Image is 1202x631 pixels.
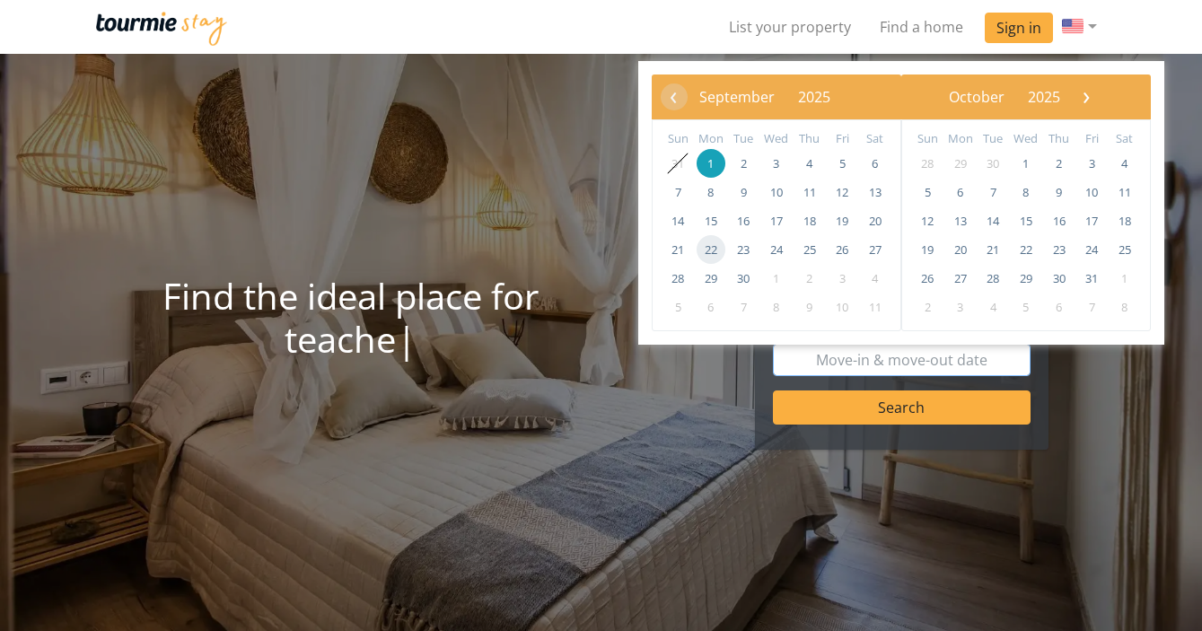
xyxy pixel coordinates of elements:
[949,87,1005,107] span: October
[663,178,692,206] span: 7
[795,293,824,321] span: 9
[663,235,692,264] span: 21
[861,206,890,235] span: 20
[795,178,824,206] span: 11
[861,264,890,293] span: 4
[1042,129,1075,149] th: weekday
[697,264,725,293] span: 29
[946,178,975,206] span: 6
[660,83,687,110] span: ‹
[729,206,758,235] span: 16
[762,293,791,321] span: 8
[1016,83,1072,110] button: 2025
[1012,293,1040,321] span: 5
[699,87,775,107] span: September
[1077,149,1106,178] span: 3
[1012,206,1040,235] span: 15
[828,149,856,178] span: 5
[1012,264,1040,293] span: 29
[1072,83,1099,110] button: ›
[1108,129,1141,149] th: weekday
[913,206,942,235] span: 12
[978,149,1007,178] span: 30
[946,235,975,264] span: 20
[727,129,760,149] th: weekday
[826,129,859,149] th: weekday
[1010,129,1043,149] th: weekday
[1110,206,1139,235] span: 18
[1077,206,1106,235] span: 17
[913,264,942,293] span: 26
[1045,293,1074,321] span: 6
[1045,264,1074,293] span: 30
[729,293,758,321] span: 7
[793,129,826,149] th: weekday
[828,235,856,264] span: 26
[913,293,942,321] span: 2
[697,178,725,206] span: 8
[795,149,824,178] span: 4
[913,235,942,264] span: 19
[715,9,865,45] a: List your property
[762,206,791,235] span: 17
[865,9,978,45] a: Find a home
[762,149,791,178] span: 3
[729,264,758,293] span: 30
[663,206,692,235] span: 14
[913,149,942,178] span: 28
[828,264,856,293] span: 3
[697,206,725,235] span: 15
[762,178,791,206] span: 10
[1012,235,1040,264] span: 22
[1073,83,1100,110] span: ›
[1028,87,1060,107] span: 2025
[861,149,890,178] span: 6
[946,206,975,235] span: 13
[663,293,692,321] span: 5
[911,129,944,149] th: weekday
[913,178,942,206] span: 5
[285,314,396,364] span: t e a c h e
[978,293,1007,321] span: 4
[944,129,978,149] th: weekday
[910,84,1099,104] bs-datepicker-navigation-view: ​ ​ ​
[1077,235,1106,264] span: 24
[688,83,786,110] button: September
[107,275,594,361] h1: Find the ideal place for
[638,61,1164,345] bs-daterangepicker-container: calendar
[773,390,1031,425] button: Search
[762,235,791,264] span: 24
[795,235,824,264] span: 25
[795,264,824,293] span: 2
[937,83,1016,110] button: October
[695,129,728,149] th: weekday
[946,149,975,178] span: 29
[861,293,890,321] span: 11
[1012,149,1040,178] span: 1
[978,264,1007,293] span: 28
[1045,178,1074,206] span: 9
[1110,235,1139,264] span: 25
[1110,178,1139,206] span: 11
[762,264,791,293] span: 1
[661,83,688,110] button: ‹
[1045,149,1074,178] span: 2
[1045,235,1074,264] span: 23
[1077,264,1106,293] span: 31
[795,206,824,235] span: 18
[96,12,227,46] img: Tourmie Stay logo blue
[1110,293,1139,321] span: 8
[760,129,794,149] th: weekday
[663,264,692,293] span: 28
[978,178,1007,206] span: 7
[1012,178,1040,206] span: 8
[697,293,725,321] span: 6
[1077,178,1106,206] span: 10
[828,293,856,321] span: 10
[978,206,1007,235] span: 14
[662,129,695,149] th: weekday
[697,235,725,264] span: 22
[661,84,869,104] bs-datepicker-navigation-view: ​ ​ ​
[729,178,758,206] span: 9
[1110,149,1139,178] span: 4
